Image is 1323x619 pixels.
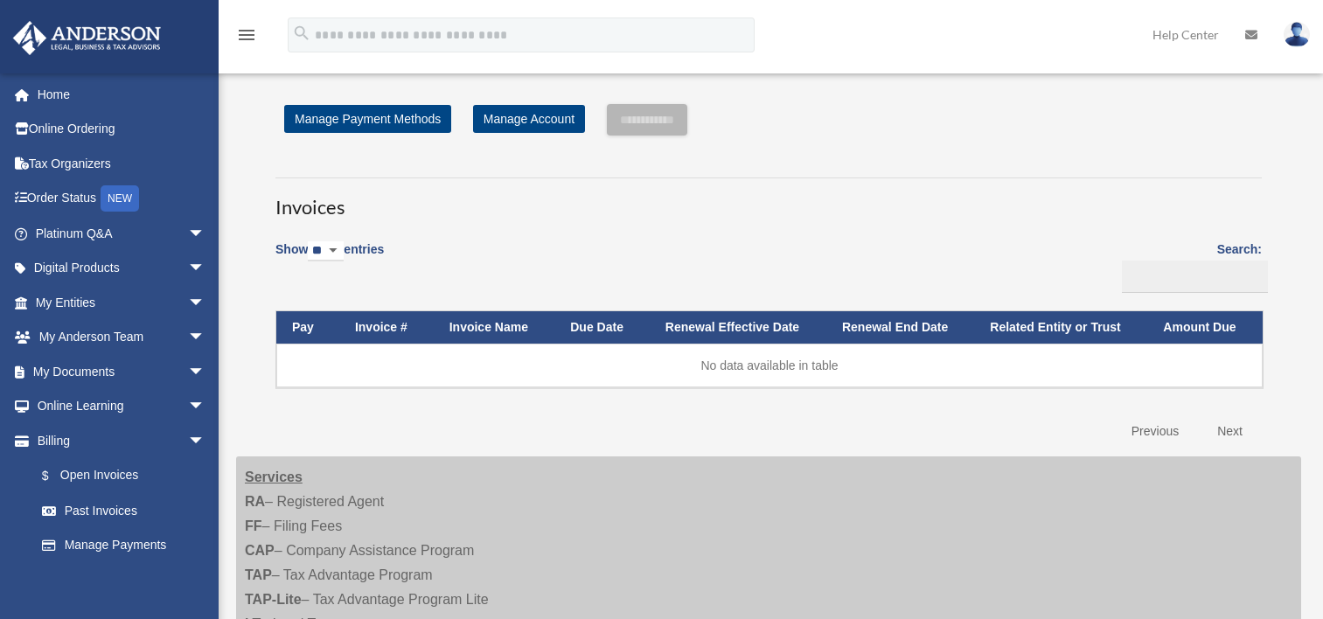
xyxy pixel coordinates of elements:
[826,311,974,344] th: Renewal End Date: activate to sort column ascending
[24,528,223,563] a: Manage Payments
[284,105,451,133] a: Manage Payment Methods
[12,216,232,251] a: Platinum Q&Aarrow_drop_down
[650,311,826,344] th: Renewal Effective Date: activate to sort column ascending
[1116,239,1262,293] label: Search:
[24,458,214,494] a: $Open Invoices
[292,24,311,43] i: search
[188,320,223,356] span: arrow_drop_down
[12,423,223,458] a: Billingarrow_drop_down
[188,354,223,390] span: arrow_drop_down
[12,354,232,389] a: My Documentsarrow_drop_down
[12,146,232,181] a: Tax Organizers
[188,285,223,321] span: arrow_drop_down
[12,112,232,147] a: Online Ordering
[275,239,384,279] label: Show entries
[188,389,223,425] span: arrow_drop_down
[245,518,262,533] strong: FF
[974,311,1147,344] th: Related Entity or Trust: activate to sort column ascending
[1284,22,1310,47] img: User Pic
[275,177,1262,221] h3: Invoices
[1204,414,1256,449] a: Next
[245,592,302,607] strong: TAP-Lite
[188,251,223,287] span: arrow_drop_down
[236,31,257,45] a: menu
[1122,261,1268,294] input: Search:
[12,320,232,355] a: My Anderson Teamarrow_drop_down
[188,216,223,252] span: arrow_drop_down
[12,77,232,112] a: Home
[245,543,275,558] strong: CAP
[12,251,232,286] a: Digital Productsarrow_drop_down
[24,493,223,528] a: Past Invoices
[188,423,223,459] span: arrow_drop_down
[8,21,166,55] img: Anderson Advisors Platinum Portal
[1147,311,1263,344] th: Amount Due: activate to sort column ascending
[12,285,232,320] a: My Entitiesarrow_drop_down
[245,567,272,582] strong: TAP
[52,465,60,487] span: $
[12,181,232,217] a: Order StatusNEW
[236,24,257,45] i: menu
[276,311,339,344] th: Pay: activate to sort column descending
[434,311,555,344] th: Invoice Name: activate to sort column ascending
[276,344,1263,387] td: No data available in table
[12,389,232,424] a: Online Learningarrow_drop_down
[245,494,265,509] strong: RA
[308,241,344,261] select: Showentries
[1118,414,1192,449] a: Previous
[101,185,139,212] div: NEW
[339,311,434,344] th: Invoice #: activate to sort column ascending
[245,469,303,484] strong: Services
[473,105,585,133] a: Manage Account
[554,311,650,344] th: Due Date: activate to sort column ascending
